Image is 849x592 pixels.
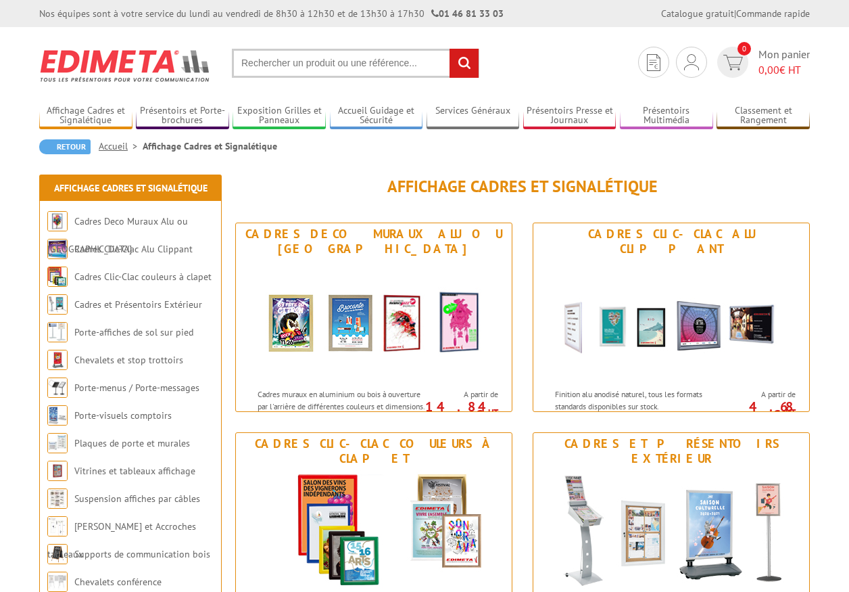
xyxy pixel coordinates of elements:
img: devis rapide [647,54,660,71]
p: 14.84 € [422,403,498,419]
a: Exposition Grilles et Panneaux [233,105,326,127]
img: Cimaises et Accroches tableaux [47,516,68,537]
a: Cadres Deco Muraux Alu ou [GEOGRAPHIC_DATA] [47,215,188,255]
a: Supports de communication bois [74,548,210,560]
span: A partir de [727,389,796,400]
img: Plaques de porte et murales [47,433,68,453]
a: Chevalets et stop trottoirs [74,354,183,366]
a: Cadres Clic-Clac couleurs à clapet [74,271,212,283]
div: Cadres Clic-Clac Alu Clippant [537,227,806,256]
sup: HT [785,407,796,418]
p: 4.68 € [720,403,796,419]
img: Cadres Deco Muraux Alu ou Bois [47,211,68,231]
a: Accueil [99,140,143,152]
a: Catalogue gratuit [661,7,734,20]
div: | [661,7,810,20]
img: Cadres Clic-Clac couleurs à clapet [47,267,68,287]
p: Finition alu anodisé naturel, tous les formats standards disponibles sur stock. [555,388,723,411]
a: [PERSON_NAME] et Accroches tableaux [47,520,196,560]
span: A partir de [429,389,498,400]
a: Présentoirs Presse et Journaux [523,105,616,127]
span: Mon panier [758,47,810,78]
a: Classement et Rangement [717,105,810,127]
li: Affichage Cadres et Signalétique [143,139,277,153]
a: Retour [39,139,91,154]
img: devis rapide [684,54,699,70]
a: Affichage Cadres et Signalétique [54,182,208,194]
p: Cadres muraux en aluminium ou bois à ouverture par l'arrière de différentes couleurs et dimension... [258,388,425,435]
div: Cadres et Présentoirs Extérieur [537,436,806,466]
a: Affichage Cadres et Signalétique [39,105,132,127]
strong: 01 46 81 33 03 [431,7,504,20]
a: Porte-affiches de sol sur pied [74,326,193,338]
div: Cadres Deco Muraux Alu ou [GEOGRAPHIC_DATA] [239,227,508,256]
a: Cadres et Présentoirs Extérieur [74,298,202,311]
img: Suspension affiches par câbles [47,488,68,509]
a: Accueil Guidage et Sécurité [330,105,423,127]
img: Porte-menus / Porte-messages [47,378,68,398]
a: Services Généraux [427,105,520,127]
img: Cadres Deco Muraux Alu ou Bois [249,260,499,382]
a: Chevalets conférence [74,576,162,588]
a: Porte-visuels comptoirs [74,409,172,422]
a: Présentoirs et Porte-brochures [136,105,229,127]
input: Rechercher un produit ou une référence... [232,49,479,78]
div: Cadres Clic-Clac couleurs à clapet [239,436,508,466]
img: Porte-visuels comptoirs [47,405,68,426]
img: Porte-affiches de sol sur pied [47,322,68,342]
span: € HT [758,62,810,78]
img: Cadres Clic-Clac couleurs à clapet [249,470,499,591]
span: 0,00 [758,63,779,76]
img: Cadres et Présentoirs Extérieur [47,294,68,315]
img: devis rapide [723,55,743,70]
img: Chevalets et stop trottoirs [47,350,68,370]
img: Chevalets conférence [47,572,68,592]
img: Edimeta [39,41,212,91]
img: Cadres Clic-Clac Alu Clippant [546,260,796,382]
a: Cadres Clic-Clac Alu Clippant Cadres Clic-Clac Alu Clippant Finition alu anodisé naturel, tous le... [533,223,810,412]
a: Cadres Clic-Clac Alu Clippant [74,243,193,255]
a: Suspension affiches par câbles [74,493,200,505]
sup: HT [488,407,498,418]
a: Porte-menus / Porte-messages [74,382,199,394]
span: 0 [737,42,751,55]
input: rechercher [450,49,479,78]
img: Cadres et Présentoirs Extérieur [546,470,796,591]
a: devis rapide 0 Mon panier 0,00€ HT [714,47,810,78]
a: Vitrines et tableaux affichage [74,465,195,477]
div: Nos équipes sont à votre service du lundi au vendredi de 8h30 à 12h30 et de 13h30 à 17h30 [39,7,504,20]
h1: Affichage Cadres et Signalétique [235,178,810,196]
a: Cadres Deco Muraux Alu ou [GEOGRAPHIC_DATA] Cadres Deco Muraux Alu ou Bois Cadres muraux en alumi... [235,223,512,412]
a: Plaques de porte et murales [74,437,190,449]
a: Présentoirs Multimédia [620,105,713,127]
a: Commande rapide [736,7,810,20]
img: Vitrines et tableaux affichage [47,461,68,481]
